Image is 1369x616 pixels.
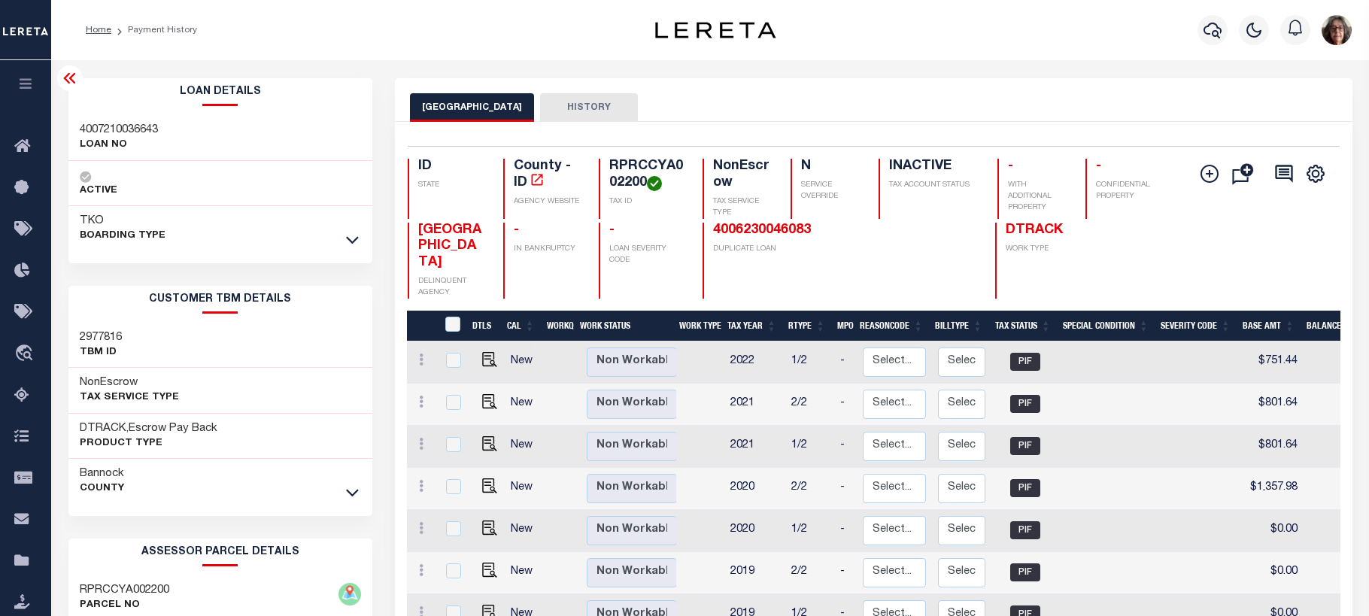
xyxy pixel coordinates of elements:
p: TAX ID [609,196,684,208]
td: - [834,468,857,510]
p: WORK TYPE [1006,244,1073,255]
h2: ASSESSOR PARCEL DETAILS [68,539,372,566]
th: Work Status [574,311,676,341]
p: DUPLICATE LOAN [713,244,858,255]
th: Special Condition: activate to sort column ascending [1057,311,1155,341]
td: - [834,510,857,552]
td: - [834,384,857,426]
p: CONFIDENTIAL PROPERTY [1096,180,1163,202]
p: ACTIVE [80,184,117,199]
span: - [609,223,615,237]
span: - [1008,159,1013,173]
img: logo-dark.svg [655,22,776,38]
td: 2/2 [785,552,834,594]
p: TAX ACCOUNT STATUS [889,180,979,191]
h4: NonEscrow [713,159,773,191]
td: $0.00 [1240,552,1304,594]
span: PIF [1010,521,1040,539]
span: PIF [1010,563,1040,581]
td: 2021 [724,426,785,468]
th: &nbsp; [436,311,466,341]
h3: NonEscrow [80,375,179,390]
td: 2020 [724,468,785,510]
th: &nbsp;&nbsp;&nbsp;&nbsp;&nbsp;&nbsp;&nbsp;&nbsp;&nbsp;&nbsp; [407,311,436,341]
p: WITH ADDITIONAL PROPERTY [1008,180,1067,214]
p: PARCEL NO [80,598,169,613]
span: - [514,223,519,237]
td: New [505,426,546,468]
p: DELINQUENT AGENCY [418,276,485,299]
td: 1/2 [785,341,834,384]
h4: RPRCCYA002200 [609,159,684,191]
td: $801.64 [1240,426,1304,468]
p: Product Type [80,436,217,451]
th: ReasonCode: activate to sort column ascending [854,311,929,341]
td: - [834,341,857,384]
h4: N [801,159,861,175]
p: LOAN SEVERITY CODE [609,244,684,266]
td: 2/2 [785,384,834,426]
p: BOARDING TYPE [80,229,165,244]
th: BillType: activate to sort column ascending [929,311,988,341]
th: Severity Code: activate to sort column ascending [1155,311,1237,341]
td: New [505,384,546,426]
td: 1/2 [785,426,834,468]
td: 2021 [724,384,785,426]
td: $0.00 [1240,510,1304,552]
td: $751.44 [1240,341,1304,384]
p: STATE [418,180,485,191]
td: 1/2 [785,510,834,552]
p: County [80,481,124,496]
th: WorkQ [541,311,574,341]
h3: Bannock [80,466,124,481]
p: SERVICE OVERRIDE [801,180,861,202]
h3: 2977816 [80,330,122,345]
a: 4006230046083 [713,223,811,237]
span: PIF [1010,395,1040,413]
td: - [834,426,857,468]
h2: Loan Details [68,78,372,106]
p: LOAN NO [80,138,158,153]
span: - [1096,159,1101,173]
h2: CUSTOMER TBM DETAILS [68,286,372,314]
th: Base Amt: activate to sort column ascending [1237,311,1301,341]
i: travel_explore [14,344,38,364]
th: MPO [831,311,854,341]
td: $801.64 [1240,384,1304,426]
h4: County - ID [514,159,581,191]
li: Payment History [111,23,197,37]
td: 2022 [724,341,785,384]
th: Tax Year: activate to sort column ascending [721,311,782,341]
span: PIF [1010,479,1040,497]
td: 2020 [724,510,785,552]
p: Tax Service Type [80,390,179,405]
span: PIF [1010,353,1040,371]
button: [GEOGRAPHIC_DATA] [410,93,534,122]
p: TBM ID [80,345,122,360]
td: 2/2 [785,468,834,510]
th: Tax Status: activate to sort column ascending [988,311,1057,341]
h4: ID [418,159,485,175]
button: HISTORY [540,93,638,122]
h3: 4007210036643 [80,123,158,138]
td: New [505,341,546,384]
td: New [505,468,546,510]
th: RType: activate to sort column ascending [782,311,831,341]
td: - [834,552,857,594]
td: $1,357.98 [1240,468,1304,510]
td: New [505,552,546,594]
a: Home [86,26,111,35]
h3: RPRCCYA002200 [80,583,169,598]
th: Work Type [673,311,721,341]
h3: DTRACK,Escrow Pay Back [80,421,217,436]
span: DTRACK [1006,223,1063,237]
h4: INACTIVE [889,159,979,175]
span: [GEOGRAPHIC_DATA] [418,223,481,269]
p: IN BANKRUPTCY [514,244,581,255]
p: TAX SERVICE TYPE [713,196,773,219]
th: CAL: activate to sort column ascending [501,311,541,341]
th: DTLS [466,311,501,341]
h3: TKO [80,214,165,229]
td: 2019 [724,552,785,594]
span: PIF [1010,437,1040,455]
